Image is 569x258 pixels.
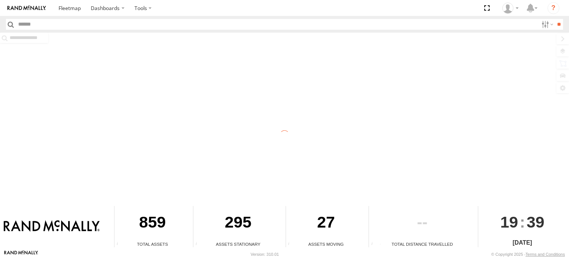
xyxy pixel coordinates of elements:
[539,19,555,30] label: Search Filter Options
[4,220,100,233] img: Rand McNally
[286,242,297,247] div: Total number of assets current in transit.
[114,241,190,247] div: Total Assets
[193,206,283,241] div: 295
[369,241,475,247] div: Total Distance Travelled
[491,252,565,257] div: © Copyright 2025 -
[526,252,565,257] a: Terms and Conditions
[527,206,545,238] span: 39
[478,206,566,238] div: :
[4,251,38,258] a: Visit our Website
[114,206,190,241] div: 859
[193,241,283,247] div: Assets Stationary
[548,2,559,14] i: ?
[478,238,566,247] div: [DATE]
[369,242,380,247] div: Total distance travelled by all assets within specified date range and applied filters
[286,241,366,247] div: Assets Moving
[114,242,126,247] div: Total number of Enabled Assets
[500,206,518,238] span: 19
[193,242,204,247] div: Total number of assets current stationary.
[286,206,366,241] div: 27
[7,6,46,11] img: rand-logo.svg
[251,252,279,257] div: Version: 310.01
[500,3,521,14] div: Jose Goitia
